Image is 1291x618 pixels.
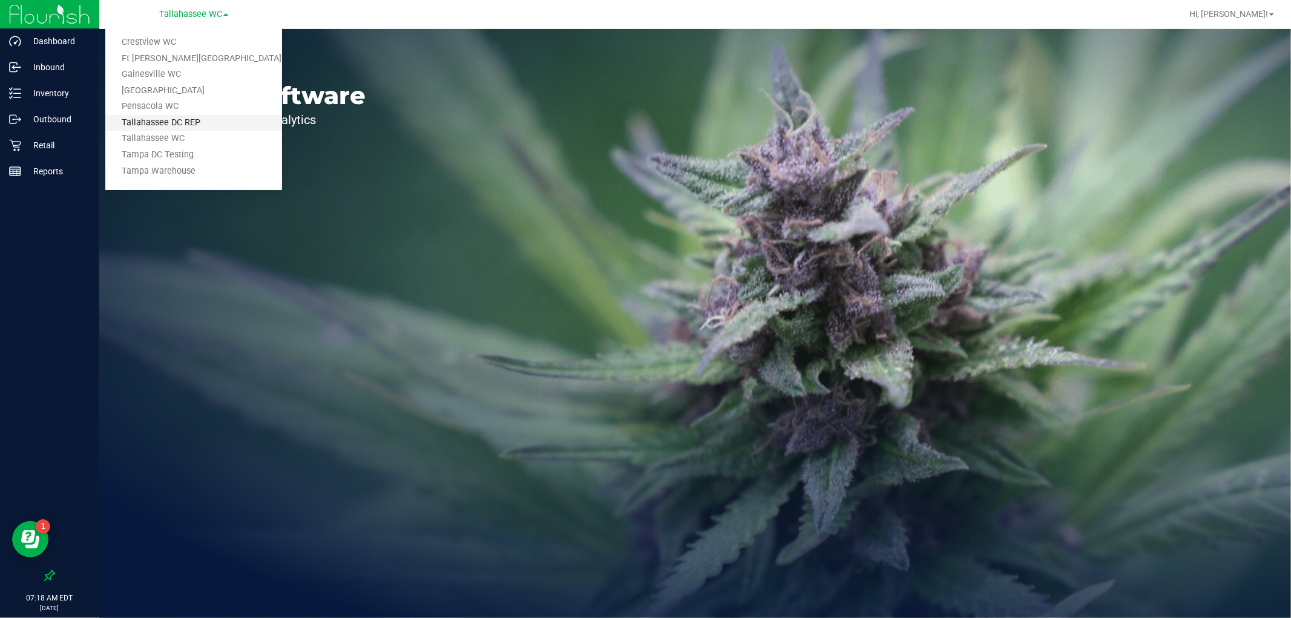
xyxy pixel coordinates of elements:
[5,603,94,613] p: [DATE]
[105,51,282,67] a: Ft [PERSON_NAME][GEOGRAPHIC_DATA]
[44,570,56,582] label: Pin the sidebar to full width on large screens
[105,115,282,131] a: Tallahassee DC REP
[9,35,21,47] inline-svg: Dashboard
[105,147,282,163] a: Tampa DC Testing
[9,87,21,99] inline-svg: Inventory
[9,113,21,125] inline-svg: Outbound
[105,35,282,51] a: Crestview WC
[21,164,94,179] p: Reports
[1189,9,1268,19] span: Hi, [PERSON_NAME]!
[9,61,21,73] inline-svg: Inbound
[21,86,94,100] p: Inventory
[12,521,48,557] iframe: Resource center
[21,112,94,127] p: Outbound
[36,519,50,534] iframe: Resource center unread badge
[21,34,94,48] p: Dashboard
[5,593,94,603] p: 07:18 AM EDT
[105,99,282,115] a: Pensacola WC
[159,9,222,19] span: Tallahassee WC
[21,60,94,74] p: Inbound
[105,131,282,147] a: Tallahassee WC
[9,165,21,177] inline-svg: Reports
[105,67,282,83] a: Gainesville WC
[105,163,282,180] a: Tampa Warehouse
[105,83,282,99] a: [GEOGRAPHIC_DATA]
[9,139,21,151] inline-svg: Retail
[21,138,94,153] p: Retail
